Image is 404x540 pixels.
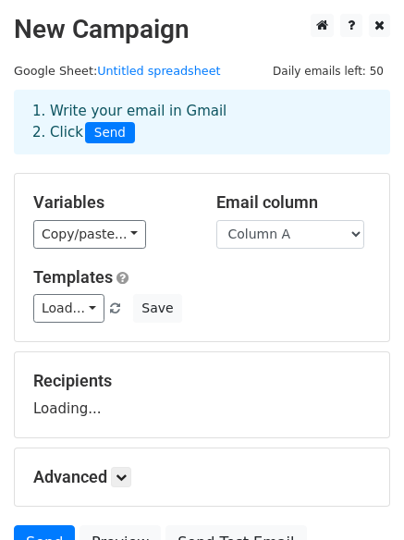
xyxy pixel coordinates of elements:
span: Send [85,122,135,144]
button: Save [133,294,181,323]
a: Daily emails left: 50 [266,64,390,78]
div: 1. Write your email in Gmail 2. Click [18,101,386,143]
h5: Variables [33,192,189,213]
span: Daily emails left: 50 [266,61,390,81]
a: Untitled spreadsheet [97,64,220,78]
a: Copy/paste... [33,220,146,249]
a: Templates [33,267,113,287]
h5: Email column [216,192,372,213]
h5: Advanced [33,467,371,487]
a: Load... [33,294,104,323]
h5: Recipients [33,371,371,391]
h2: New Campaign [14,14,390,45]
div: Loading... [33,371,371,419]
small: Google Sheet: [14,64,221,78]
